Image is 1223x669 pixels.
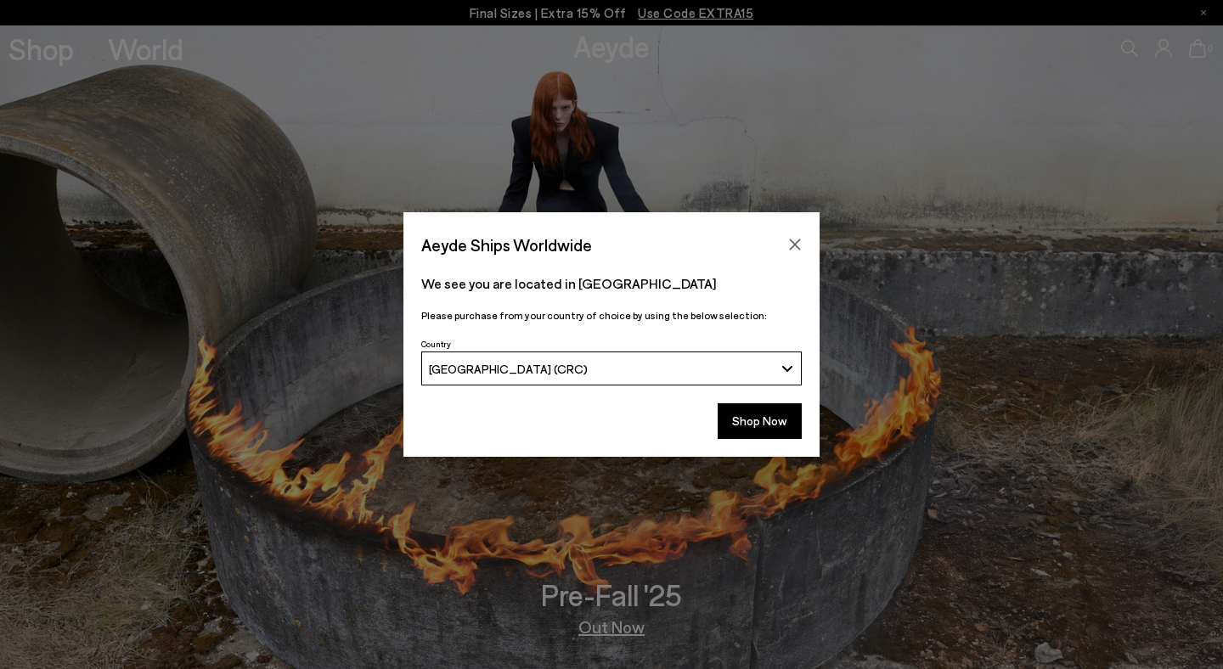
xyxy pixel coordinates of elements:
[421,273,802,294] p: We see you are located in [GEOGRAPHIC_DATA]
[421,230,592,260] span: Aeyde Ships Worldwide
[782,232,808,257] button: Close
[429,362,588,376] span: [GEOGRAPHIC_DATA] (CRC)
[718,403,802,439] button: Shop Now
[421,307,802,323] p: Please purchase from your country of choice by using the below selection:
[421,339,451,349] span: Country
